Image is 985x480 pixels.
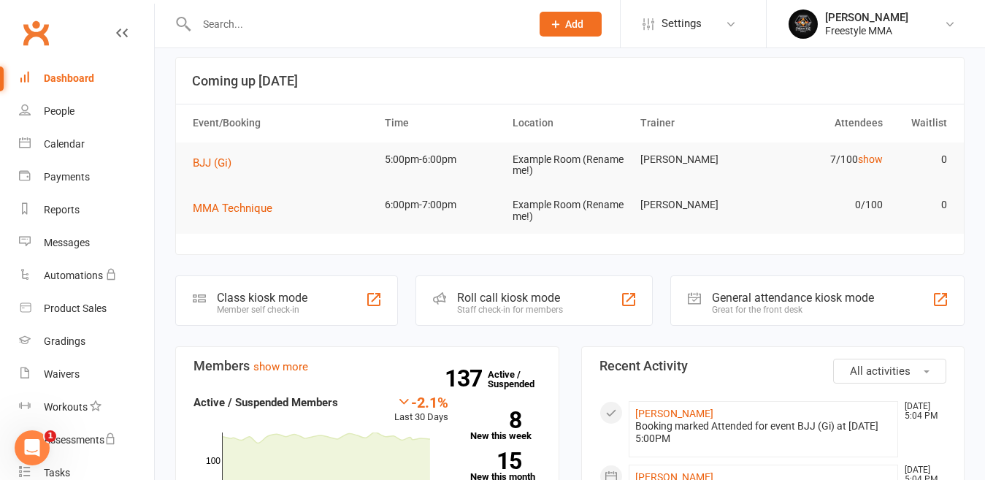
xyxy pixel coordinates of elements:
[599,359,947,373] h3: Recent Activity
[470,450,521,472] strong: 15
[506,142,634,188] td: Example Room (Rename me!)
[193,396,338,409] strong: Active / Suspended Members
[44,434,116,446] div: Assessments
[19,62,154,95] a: Dashboard
[833,359,946,384] button: All activities
[19,128,154,161] a: Calendar
[825,24,908,37] div: Freestyle MMA
[217,305,307,315] div: Member self check-in
[19,424,154,457] a: Assessments
[19,391,154,424] a: Workouts
[889,104,954,142] th: Waitlist
[394,394,448,425] div: Last 30 Days
[44,237,90,248] div: Messages
[762,104,889,142] th: Attendees
[44,302,107,314] div: Product Sales
[889,142,954,177] td: 0
[457,291,563,305] div: Roll call kiosk mode
[634,188,762,222] td: [PERSON_NAME]
[506,104,634,142] th: Location
[540,12,602,37] button: Add
[19,358,154,391] a: Waivers
[193,202,272,215] span: MMA Technique
[634,142,762,177] td: [PERSON_NAME]
[662,7,702,40] span: Settings
[193,199,283,217] button: MMA Technique
[217,291,307,305] div: Class kiosk mode
[850,365,911,378] span: All activities
[192,14,521,34] input: Search...
[44,171,90,183] div: Payments
[19,226,154,259] a: Messages
[488,359,552,400] a: 137Active / Suspended
[44,467,70,479] div: Tasks
[44,204,80,216] div: Reports
[506,188,634,234] td: Example Room (Rename me!)
[470,411,540,441] a: 8New this week
[394,394,448,410] div: -2.1%
[889,188,954,222] td: 0
[19,95,154,128] a: People
[635,408,713,419] a: [PERSON_NAME]
[445,367,488,389] strong: 137
[712,305,874,315] div: Great for the front desk
[19,161,154,194] a: Payments
[19,194,154,226] a: Reports
[44,138,85,150] div: Calendar
[897,402,946,421] time: [DATE] 5:04 PM
[858,153,883,165] a: show
[193,156,231,169] span: BJJ (Gi)
[635,420,892,445] div: Booking marked Attended for event BJJ (Gi) at [DATE] 5:00PM
[193,154,242,172] button: BJJ (Gi)
[44,368,80,380] div: Waivers
[44,72,94,84] div: Dashboard
[253,360,308,373] a: show more
[19,259,154,292] a: Automations
[565,18,583,30] span: Add
[19,292,154,325] a: Product Sales
[45,430,56,442] span: 1
[378,104,506,142] th: Time
[634,104,762,142] th: Trainer
[44,105,74,117] div: People
[186,104,378,142] th: Event/Booking
[44,270,103,281] div: Automations
[762,142,889,177] td: 7/100
[789,9,818,39] img: thumb_image1660268831.png
[192,74,948,88] h3: Coming up [DATE]
[44,335,85,347] div: Gradings
[19,325,154,358] a: Gradings
[18,15,54,51] a: Clubworx
[712,291,874,305] div: General attendance kiosk mode
[193,359,541,373] h3: Members
[44,401,88,413] div: Workouts
[470,409,521,431] strong: 8
[457,305,563,315] div: Staff check-in for members
[378,188,506,222] td: 6:00pm-7:00pm
[378,142,506,177] td: 5:00pm-6:00pm
[762,188,889,222] td: 0/100
[825,11,908,24] div: [PERSON_NAME]
[15,430,50,465] iframe: Intercom live chat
